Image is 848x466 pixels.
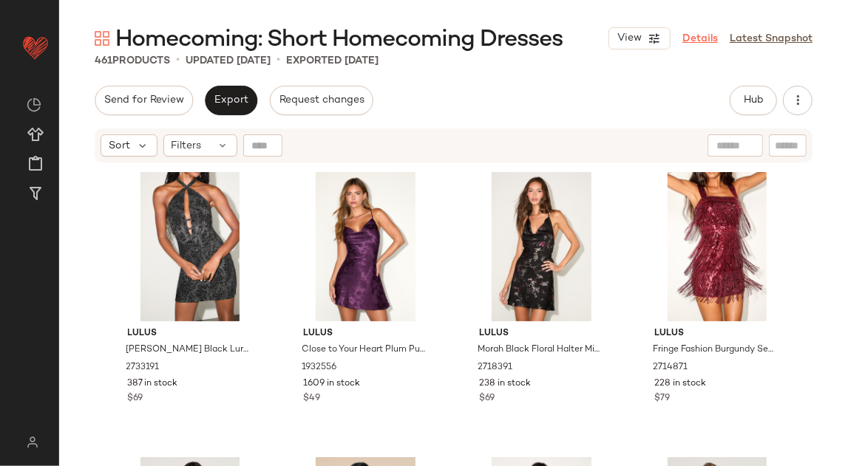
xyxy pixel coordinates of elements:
button: Send for Review [95,86,193,115]
span: $69 [479,392,495,405]
span: 238 in stock [479,377,531,391]
span: Close to Your Heart Plum Purple Satin Jacquard Cowl Slip Dress [302,343,427,357]
span: View [617,32,642,44]
span: 1932556 [302,361,336,374]
img: svg%3e [27,97,41,112]
span: Lulus [128,327,253,340]
img: svg%3e [95,31,109,46]
span: 461 [95,55,112,66]
span: 1609 in stock [303,377,360,391]
span: 2714871 [653,361,688,374]
button: Hub [730,86,777,115]
span: 2733191 [126,361,160,374]
span: Filters [172,138,202,154]
img: heart_red.DM2ytmEG.svg [21,32,50,62]
button: Request changes [270,86,373,115]
span: Send for Review [104,95,184,106]
span: Lulus [654,327,779,340]
span: • [176,52,180,69]
span: Morah Black Floral Halter Mini Dress [478,343,603,357]
span: [PERSON_NAME] Black Lurex Cowl Halter Mini Dress [126,343,251,357]
span: Fringe Fashion Burgundy Sequin Fringe Bodycon Mini Dress [653,343,778,357]
img: svg%3e [18,436,47,448]
img: 1932556_2_02_front_Retakes_2025-08-28.jpg [291,172,440,321]
span: $69 [128,392,143,405]
span: Sort [109,138,130,154]
a: Details [682,31,718,47]
span: Export [214,95,248,106]
div: Products [95,53,170,69]
span: Request changes [279,95,364,106]
span: Lulus [479,327,604,340]
span: • [277,52,280,69]
p: Exported [DATE] [286,53,379,69]
img: 2714871_01_hero_2025-08-27.jpg [642,172,791,321]
span: 2718391 [478,361,512,374]
span: Hub [743,95,764,106]
span: Lulus [303,327,428,340]
span: 228 in stock [654,377,706,391]
span: $49 [303,392,320,405]
button: Export [205,86,257,115]
span: $79 [654,392,670,405]
button: View [608,27,671,49]
span: Homecoming: Short Homecoming Dresses [115,25,563,55]
span: 387 in stock [128,377,178,391]
a: Latest Snapshot [730,31,813,47]
img: 2733191_02_front_2025-09-10.jpg [116,172,265,321]
img: 2718391_01_hero_2025-08-28.jpg [467,172,616,321]
p: updated [DATE] [186,53,271,69]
